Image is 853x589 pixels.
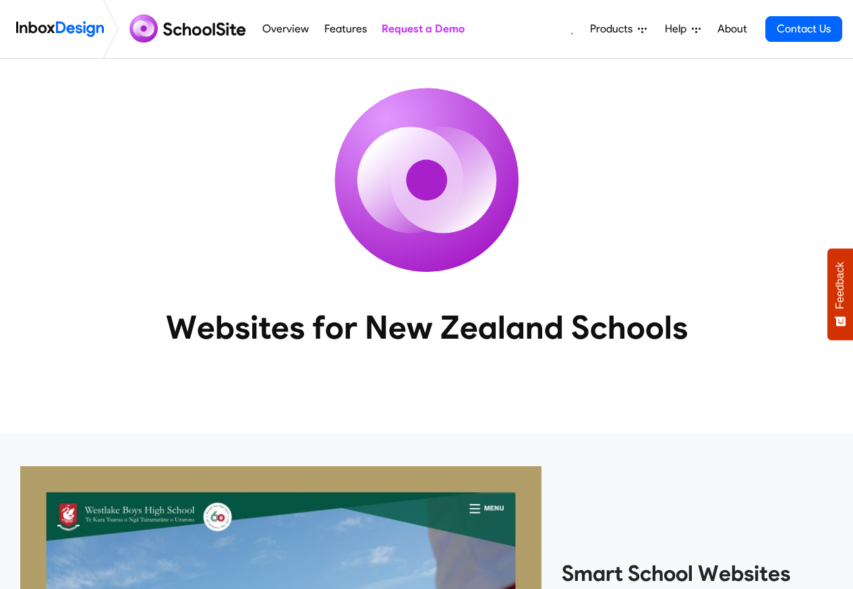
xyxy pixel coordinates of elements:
[107,307,747,347] heading: Websites for New Zealand Schools
[713,16,751,43] a: About
[665,21,692,37] span: Help
[827,248,853,340] button: Feedback - Show survey
[585,16,652,43] a: Products
[590,21,638,37] span: Products
[659,16,706,43] a: Help
[320,16,370,43] a: Features
[765,16,842,42] a: Contact Us
[305,59,548,302] img: icon_schoolsite.svg
[378,16,468,43] a: Request a Demo
[259,16,313,43] a: Overview
[562,560,833,587] heading: Smart School Websites
[124,13,255,45] img: schoolsite logo
[834,262,846,309] span: Feedback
